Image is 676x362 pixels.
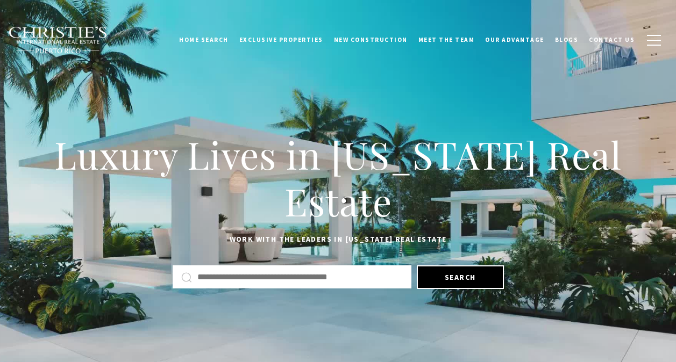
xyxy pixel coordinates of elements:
[329,26,413,53] a: New Construction
[550,26,584,53] a: Blogs
[413,26,480,53] a: Meet the Team
[174,26,234,53] a: Home Search
[234,26,329,53] a: Exclusive Properties
[417,265,504,289] button: Search
[27,131,649,225] h1: Luxury Lives in [US_STATE] Real Estate
[27,233,649,246] p: Work with the leaders in [US_STATE] Real Estate
[589,36,635,44] span: Contact Us
[485,36,544,44] span: Our Advantage
[480,26,550,53] a: Our Advantage
[334,36,408,44] span: New Construction
[8,26,108,54] img: Christie's International Real Estate black text logo
[555,36,579,44] span: Blogs
[239,36,323,44] span: Exclusive Properties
